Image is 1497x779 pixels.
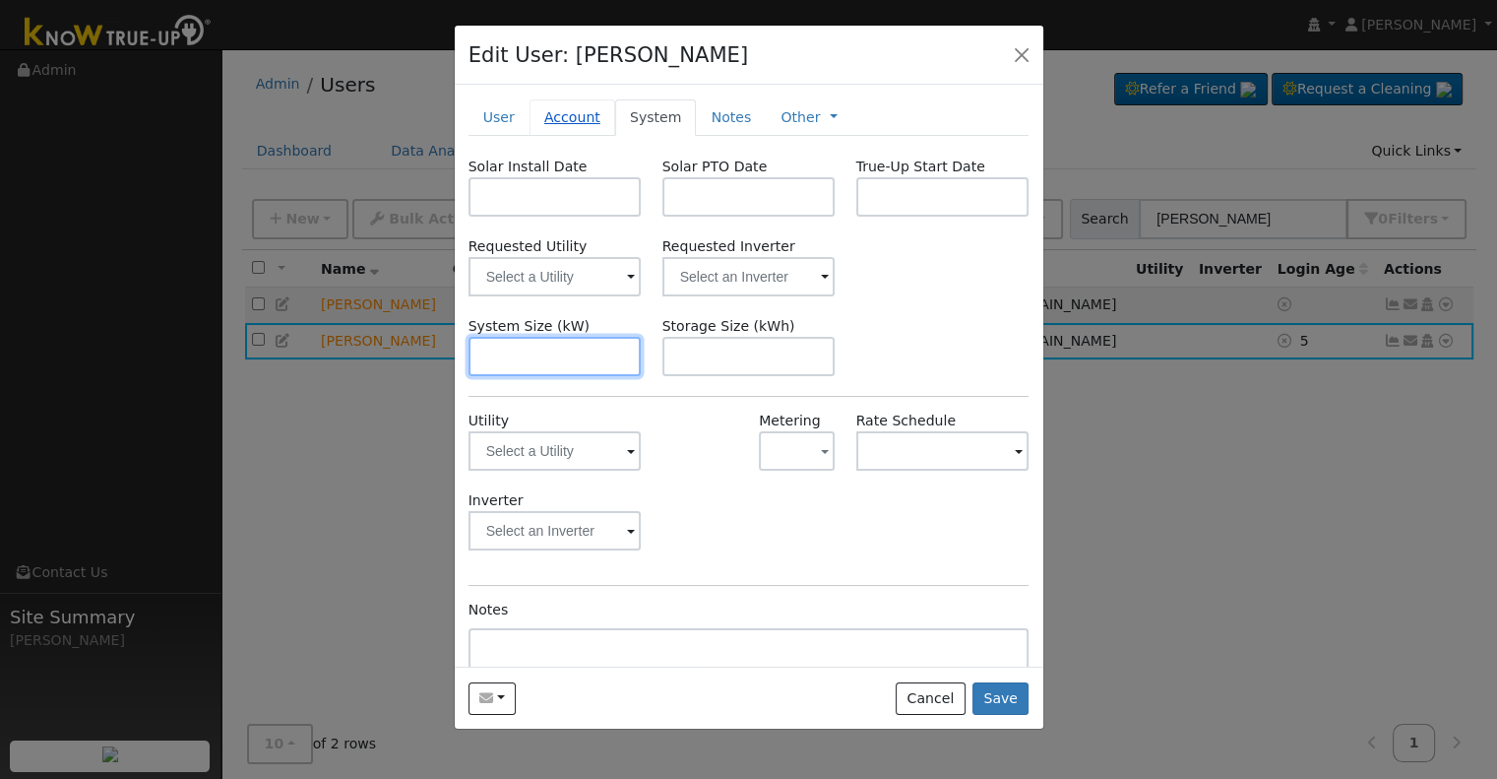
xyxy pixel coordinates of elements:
[662,257,836,296] input: Select an Inverter
[468,99,530,136] a: User
[530,99,615,136] a: Account
[696,99,766,136] a: Notes
[856,157,985,177] label: True-Up Start Date
[468,157,588,177] label: Solar Install Date
[468,316,590,337] label: System Size (kW)
[662,316,795,337] label: Storage Size (kWh)
[468,236,642,257] label: Requested Utility
[468,682,517,716] button: dps32487@gmail.com
[468,411,509,431] label: Utility
[896,682,966,716] button: Cancel
[468,39,749,71] h4: Edit User: [PERSON_NAME]
[856,411,956,431] label: Rate Schedule
[972,682,1029,716] button: Save
[780,107,820,128] a: Other
[615,99,697,136] a: System
[468,511,642,551] input: Select an Inverter
[759,411,821,431] label: Metering
[468,257,642,296] input: Select a Utility
[468,431,642,471] input: Select a Utility
[662,236,836,257] label: Requested Inverter
[468,600,509,620] label: Notes
[468,490,524,511] label: Inverter
[662,157,768,177] label: Solar PTO Date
